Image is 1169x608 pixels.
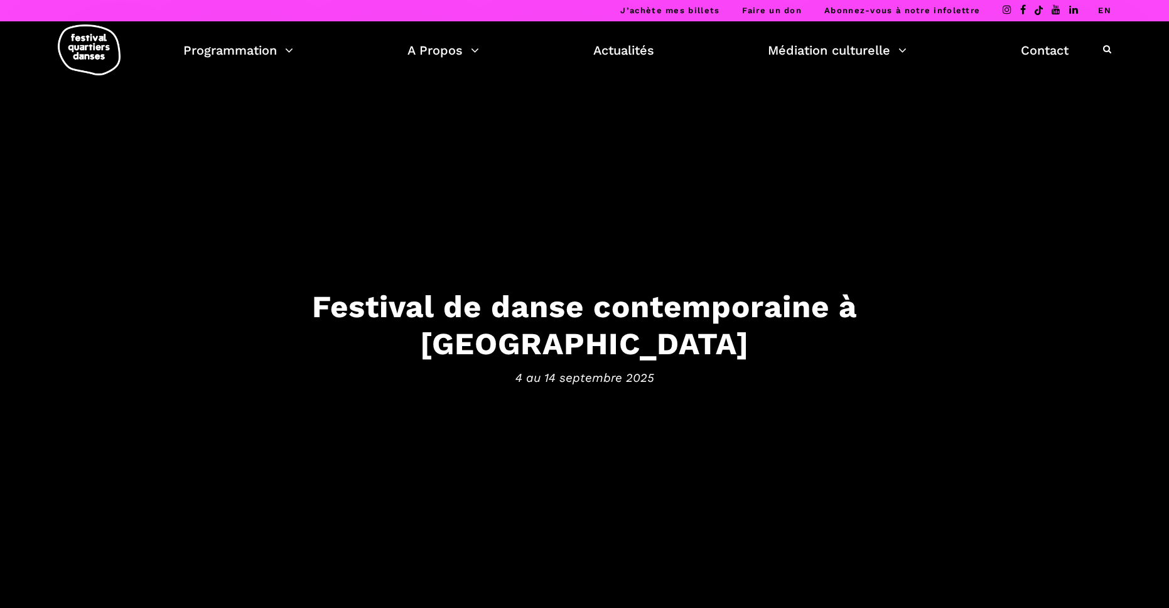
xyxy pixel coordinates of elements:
[593,40,654,61] a: Actualités
[768,40,907,61] a: Médiation culturelle
[742,6,802,15] a: Faire un don
[195,368,974,387] span: 4 au 14 septembre 2025
[407,40,479,61] a: A Propos
[1021,40,1069,61] a: Contact
[195,288,974,362] h3: Festival de danse contemporaine à [GEOGRAPHIC_DATA]
[183,40,293,61] a: Programmation
[824,6,980,15] a: Abonnez-vous à notre infolettre
[620,6,719,15] a: J’achète mes billets
[1098,6,1111,15] a: EN
[58,24,121,75] img: logo-fqd-med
